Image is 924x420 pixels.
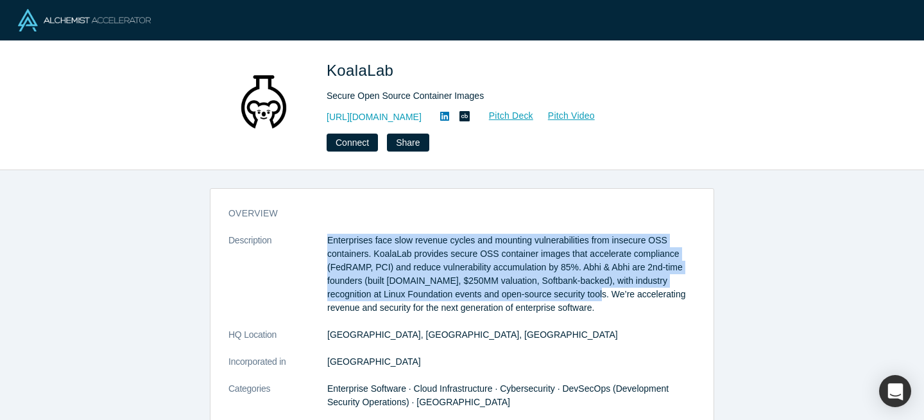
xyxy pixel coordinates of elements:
[327,89,686,103] div: Secure Open Source Container Images
[327,134,378,152] button: Connect
[18,9,151,31] img: Alchemist Logo
[475,109,534,123] a: Pitch Deck
[228,355,327,382] dt: Incorporated in
[219,59,309,149] img: KoalaLab's Logo
[327,383,669,407] span: Enterprise Software · Cloud Infrastructure · Cybersecurity · DevSecOps (Development Security Oper...
[327,234,696,315] p: Enterprises face slow revenue cycles and mounting vulnerabilities from insecure OSS containers. K...
[228,234,327,328] dt: Description
[228,328,327,355] dt: HQ Location
[534,109,595,123] a: Pitch Video
[327,355,696,369] dd: [GEOGRAPHIC_DATA]
[327,110,422,124] a: [URL][DOMAIN_NAME]
[327,62,398,79] span: KoalaLab
[387,134,429,152] button: Share
[228,207,678,220] h3: overview
[327,328,696,342] dd: [GEOGRAPHIC_DATA], [GEOGRAPHIC_DATA], [GEOGRAPHIC_DATA]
